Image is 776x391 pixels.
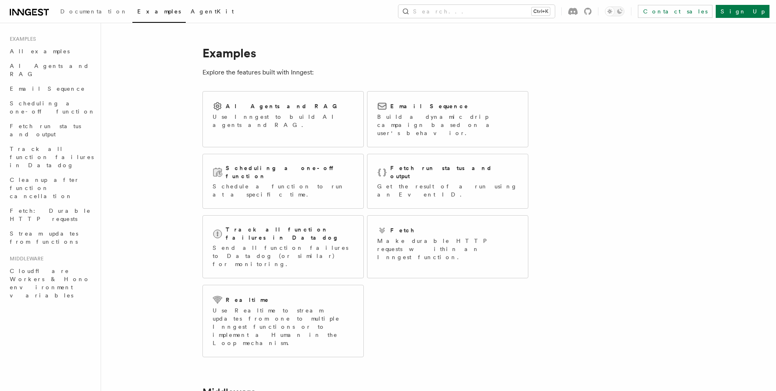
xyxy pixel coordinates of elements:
span: Cleanup after function cancellation [10,177,79,199]
a: Examples [132,2,186,23]
h2: AI Agents and RAG [226,102,341,110]
h2: Fetch [390,226,415,234]
a: Stream updates from functions [7,226,96,249]
a: Email Sequence [7,81,96,96]
p: Schedule a function to run at a specific time. [213,182,354,199]
a: Fetch run status and output [7,119,96,142]
a: RealtimeUse Realtime to stream updates from one to multiple Inngest functions or to implement a H... [202,285,364,357]
a: Scheduling a one-off function [7,96,96,119]
span: Track all function failures in Datadog [10,146,94,168]
span: AI Agents and RAG [10,63,89,77]
h2: Fetch run status and output [390,164,518,180]
button: Search...Ctrl+K [398,5,555,18]
a: Email SequenceBuild a dynamic drip campaign based on a user's behavior. [367,91,528,147]
p: Build a dynamic drip campaign based on a user's behavior. [377,113,518,137]
p: Make durable HTTP requests within an Inngest function. [377,237,518,261]
h2: Scheduling a one-off function [226,164,354,180]
kbd: Ctrl+K [532,7,550,15]
span: Middleware [7,256,44,262]
h2: Email Sequence [390,102,469,110]
span: Documentation [60,8,128,15]
a: Track all function failures in DatadogSend all function failures to Datadog (or similar) for moni... [202,215,364,278]
span: Cloudflare Workers & Hono environment variables [10,268,90,299]
a: Fetch run status and outputGet the result of a run using an Event ID. [367,154,528,209]
a: AgentKit [186,2,239,22]
a: Documentation [55,2,132,22]
p: Explore the features built with Inngest: [202,67,528,78]
a: FetchMake durable HTTP requests within an Inngest function. [367,215,528,278]
p: Get the result of a run using an Event ID. [377,182,518,199]
span: Examples [7,36,36,42]
a: Sign Up [716,5,769,18]
p: Use Inngest to build AI agents and RAG. [213,113,354,129]
span: AgentKit [191,8,234,15]
h1: Examples [202,46,528,60]
a: All examples [7,44,96,59]
a: AI Agents and RAGUse Inngest to build AI agents and RAG. [202,91,364,147]
span: Examples [137,8,181,15]
a: Cloudflare Workers & Hono environment variables [7,264,96,303]
a: Contact sales [638,5,712,18]
h2: Track all function failures in Datadog [226,225,354,242]
a: AI Agents and RAG [7,59,96,81]
a: Cleanup after function cancellation [7,173,96,203]
h2: Realtime [226,296,269,304]
p: Send all function failures to Datadog (or similar) for monitoring. [213,244,354,268]
a: Scheduling a one-off functionSchedule a function to run at a specific time. [202,154,364,209]
a: Fetch: Durable HTTP requests [7,203,96,226]
button: Toggle dark mode [605,7,624,16]
span: Stream updates from functions [10,230,78,245]
a: Track all function failures in Datadog [7,142,96,173]
span: Fetch: Durable HTTP requests [10,208,91,222]
span: Email Sequence [10,85,85,92]
span: Fetch run status and output [10,123,81,138]
p: Use Realtime to stream updates from one to multiple Inngest functions or to implement a Human in ... [213,306,354,347]
span: All examples [10,48,70,55]
span: Scheduling a one-off function [10,100,95,115]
